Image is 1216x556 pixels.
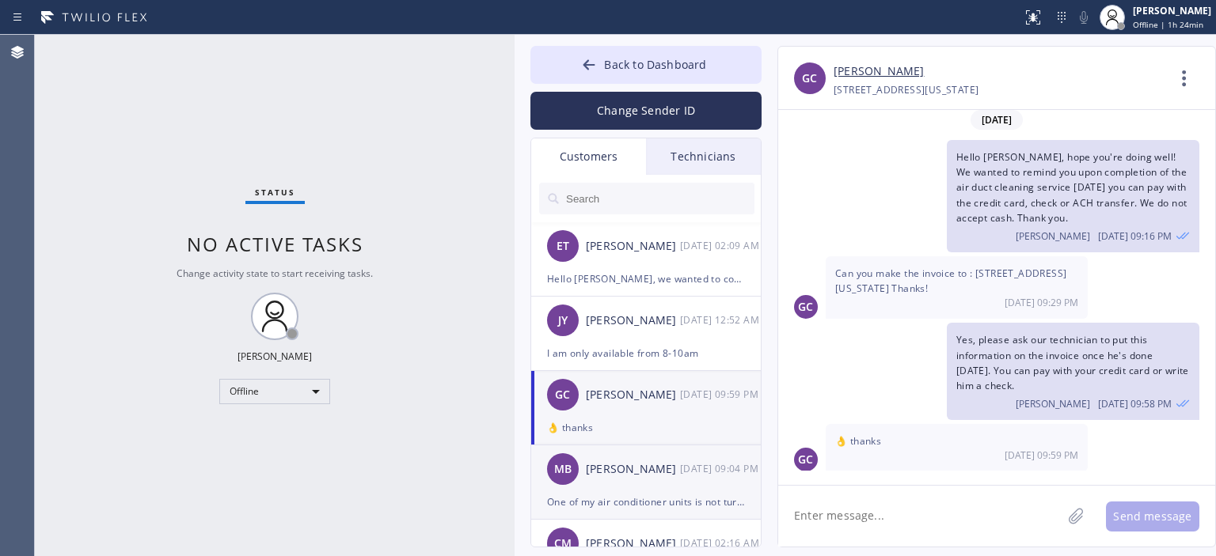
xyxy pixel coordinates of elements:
[834,81,978,99] div: [STREET_ADDRESS][US_STATE]
[586,460,680,478] div: [PERSON_NAME]
[586,386,680,404] div: [PERSON_NAME]
[557,237,569,255] span: ET
[555,386,570,404] span: GC
[798,298,813,316] span: GC
[586,312,680,330] div: [PERSON_NAME]
[798,451,813,469] span: GC
[1133,4,1211,17] div: [PERSON_NAME]
[802,70,817,88] span: GC
[680,311,762,329] div: 08/26/2025 9:52 AM
[680,385,762,403] div: 08/26/2025 9:59 AM
[554,535,572,553] span: CM
[835,267,1066,295] span: Can you make the invoice to : [STREET_ADDRESS][US_STATE] Thanks!
[834,62,924,81] a: [PERSON_NAME]
[604,57,706,72] span: Back to Dashboard
[530,92,762,130] button: Change Sender ID
[1073,6,1095,28] button: Mute
[547,493,745,511] div: One of my air conditioner units is not turning on? Can you come service [DATE][DATE] at [STREET_A...
[680,236,762,255] div: 08/26/2025 9:09 AM
[646,138,761,175] div: Technicians
[237,350,312,363] div: [PERSON_NAME]
[177,267,373,280] span: Change activity state to start receiving tasks.
[826,424,1088,471] div: 08/26/2025 9:59 AM
[586,535,680,553] div: [PERSON_NAME]
[1005,296,1078,309] span: [DATE] 09:29 PM
[1098,229,1172,243] span: [DATE] 09:16 PM
[956,150,1187,225] span: Hello [PERSON_NAME], hope you're doing well! We wanted to remind you upon completion of the air d...
[1098,397,1172,410] span: [DATE] 09:58 PM
[554,460,572,478] span: MB
[255,187,295,198] span: Status
[547,270,745,288] div: Hello [PERSON_NAME], we wanted to confirm your Air Ducts Cleaning appointment [DATE] and let you ...
[680,460,762,478] div: 08/26/2025 9:04 AM
[1106,501,1199,531] button: Send message
[947,323,1199,420] div: 08/26/2025 9:58 AM
[564,183,754,214] input: Search
[971,110,1023,130] span: [DATE]
[530,46,762,84] button: Back to Dashboard
[219,379,330,404] div: Offline
[531,138,646,175] div: Customers
[680,534,762,552] div: 08/25/2025 9:16 AM
[956,333,1189,392] span: Yes, please ask our technician to put this information on the invoice once he's done [DATE]. You ...
[586,237,680,255] div: [PERSON_NAME]
[558,312,568,330] span: JY
[835,434,881,448] span: 👌 thanks
[547,418,745,437] div: 👌 thanks
[947,140,1199,252] div: 08/26/2025 9:16 AM
[1005,448,1078,462] span: [DATE] 09:59 PM
[187,231,363,257] span: No active tasks
[547,344,745,362] div: I am only available from 8-10am
[826,256,1088,319] div: 08/26/2025 9:29 AM
[1016,397,1090,410] span: [PERSON_NAME]
[1016,229,1090,243] span: [PERSON_NAME]
[1133,19,1203,30] span: Offline | 1h 24min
